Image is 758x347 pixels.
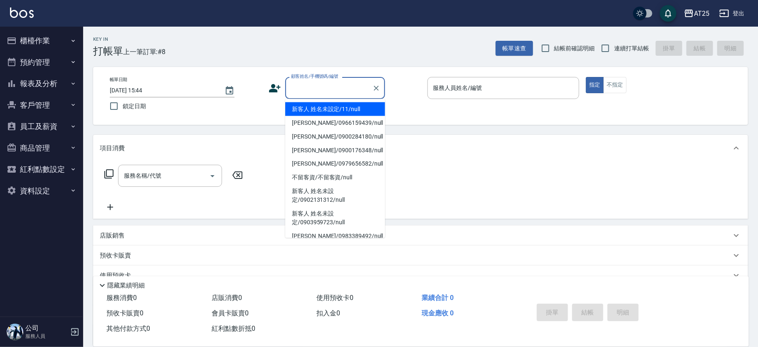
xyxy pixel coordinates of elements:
p: 項目消費 [100,144,125,153]
li: [PERSON_NAME]/0900284180/null [285,130,385,144]
span: 上一筆訂單:#8 [123,47,166,57]
div: AT25 [694,8,709,19]
li: 新客人 姓名未設定/0903959723/null [285,207,385,230]
div: 預收卡販賣 [93,245,748,265]
img: Logo [10,7,34,18]
p: 隱藏業績明細 [107,281,145,290]
button: save [660,5,677,22]
button: 員工及薪資 [3,116,80,137]
button: 資料設定 [3,180,80,202]
h2: Key In [93,37,123,42]
button: AT25 [681,5,713,22]
span: 預收卡販賣 0 [106,309,143,317]
span: 結帳前確認明細 [554,44,595,53]
label: 帳單日期 [110,77,127,83]
span: 服務消費 0 [106,294,137,302]
img: Person [7,324,23,340]
li: [PERSON_NAME]/0900176348/null [285,144,385,157]
span: 現金應收 0 [422,309,454,317]
h5: 公司 [25,324,68,332]
span: 店販消費 0 [212,294,242,302]
button: 不指定 [603,77,627,93]
button: 紅利點數設定 [3,159,80,180]
li: 新客人 姓名未設定/11/null [285,102,385,116]
button: 報表及分析 [3,73,80,94]
p: 預收卡販賣 [100,251,131,260]
p: 使用預收卡 [100,271,131,280]
div: 使用預收卡 [93,265,748,285]
p: 服務人員 [25,332,68,340]
span: 扣入金 0 [317,309,341,317]
p: 店販銷售 [100,231,125,240]
li: 不留客資/不留客資/null [285,171,385,185]
li: [PERSON_NAME]/0983389492/null [285,230,385,243]
button: 帳單速查 [496,41,533,56]
input: YYYY/MM/DD hh:mm [110,84,216,97]
button: 指定 [586,77,604,93]
li: [PERSON_NAME]/0966159439/null [285,116,385,130]
span: 會員卡販賣 0 [212,309,249,317]
h3: 打帳單 [93,45,123,57]
button: 櫃檯作業 [3,30,80,52]
span: 使用預收卡 0 [317,294,354,302]
button: 登出 [716,6,748,21]
span: 紅利點數折抵 0 [212,325,255,332]
button: 商品管理 [3,137,80,159]
span: 業績合計 0 [422,294,454,302]
li: 新客人 姓名未設定/0902131312/null [285,185,385,207]
span: 鎖定日期 [123,102,146,111]
span: 其他付款方式 0 [106,325,150,332]
div: 店販銷售 [93,226,748,245]
button: Open [206,169,219,183]
label: 顧客姓名/手機號碼/編號 [291,73,338,79]
button: 預約管理 [3,52,80,73]
div: 項目消費 [93,135,748,161]
button: 客戶管理 [3,94,80,116]
span: 連續打單結帳 [614,44,649,53]
li: [PERSON_NAME]/0979656582/null [285,157,385,171]
button: Clear [370,82,382,94]
button: Choose date, selected date is 2025-10-07 [220,81,239,101]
